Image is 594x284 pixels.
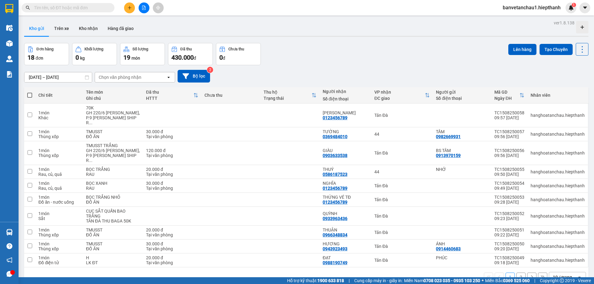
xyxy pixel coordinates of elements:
[75,54,79,61] span: 0
[6,56,13,62] img: warehouse-icon
[38,153,80,158] div: Thùng xốp
[38,241,80,246] div: 1 món
[374,90,425,95] div: VP nhận
[139,2,149,13] button: file-add
[5,4,13,13] img: logo-vxr
[36,56,43,61] span: đơn
[317,278,344,283] strong: 1900 633 818
[146,148,198,153] div: 120.000 đ
[37,47,54,51] div: Đơn hàng
[436,246,461,251] div: 0914460683
[6,229,13,235] img: warehouse-icon
[494,200,524,205] div: 09:28 [DATE]
[494,115,524,120] div: 09:57 [DATE]
[6,271,12,277] span: message
[482,279,484,282] span: ⚪️
[84,47,103,51] div: Khối lượng
[38,148,80,153] div: 1 món
[38,260,80,265] div: Đồ điện tử
[146,232,198,237] div: Tại văn phòng
[323,195,368,200] div: THỨNG VÉ TĐ
[323,129,368,134] div: TƯỜNG
[323,181,368,186] div: NGHĨA
[323,216,347,221] div: 0933963436
[323,148,368,153] div: GIÀU
[171,54,194,61] span: 430.000
[323,211,368,216] div: QUỲNH
[219,54,223,61] span: 0
[374,244,430,249] div: Tản Đà
[349,277,350,284] span: |
[207,67,213,73] sup: 2
[123,54,130,61] span: 19
[531,197,585,202] div: hanghoatanchau.hiepthanh
[264,90,312,95] div: Thu hộ
[166,75,171,80] svg: open
[494,96,519,101] div: Ngày ĐH
[28,54,34,61] span: 18
[531,258,585,263] div: hanghoatanchau.hiepthanh
[86,232,140,237] div: ĐỒ ĂN
[374,169,430,174] div: 44
[374,214,430,218] div: Tản Đà
[374,258,430,263] div: Tản Đà
[86,186,140,191] div: RAU
[132,47,148,51] div: Số lượng
[531,132,585,137] div: hanghoatanchau.hiepthanh
[436,96,488,101] div: Số điện thoại
[436,241,488,246] div: ÁNH
[436,255,488,260] div: PHÚC
[194,56,196,61] span: đ
[49,21,74,36] button: Trên xe
[436,153,461,158] div: 0913970159
[131,56,140,61] span: món
[86,195,140,200] div: BỌC TRẮNG NHỎ
[374,230,430,235] div: Tản Đà
[498,4,566,11] span: banvetanchau1.hiepthanh
[534,277,535,284] span: |
[146,227,198,232] div: 20.000 đ
[494,153,524,158] div: 09:56 [DATE]
[103,21,139,36] button: Hàng đã giao
[576,21,588,33] div: Tạo kho hàng mới
[560,278,564,283] span: copyright
[26,6,30,10] span: search
[568,5,574,11] img: icon-new-feature
[146,246,198,251] div: Tại văn phòng
[494,129,524,134] div: TC1508250057
[86,96,140,101] div: Ghi chú
[86,134,140,139] div: ĐỒ ĂN
[264,96,312,101] div: Trạng thái
[38,186,80,191] div: Rau, củ, quả
[494,148,524,153] div: TC1508250056
[124,2,135,13] button: plus
[86,90,140,95] div: Tên món
[38,246,80,251] div: Thùng xốp
[531,113,585,118] div: hanghoatanchau.hiepthanh
[494,216,524,221] div: 09:23 [DATE]
[86,172,140,177] div: RAU
[494,195,524,200] div: TC1508250053
[531,150,585,155] div: hanghoatanchau.hiepthanh
[582,5,588,11] span: caret-down
[86,105,140,110] div: 70K
[436,148,488,153] div: BS TÂM
[6,243,12,249] span: question-circle
[494,134,524,139] div: 09:56 [DATE]
[204,93,257,98] div: Chưa thu
[494,260,524,265] div: 09:18 [DATE]
[180,47,192,51] div: Đã thu
[38,93,80,98] div: Chi tiết
[531,169,585,174] div: hanghoatanchau.hiepthanh
[86,129,140,134] div: TMUSST
[38,110,80,115] div: 1 món
[146,186,198,191] div: Tại văn phòng
[86,110,140,125] div: GH 220/6 HỒ VĂN HUÊ, P.9 PHÚ NHUẬN SHIP RỒI 70K
[323,153,347,158] div: 0903633538
[540,44,573,55] button: Tạo Chuyến
[80,56,85,61] span: kg
[531,230,585,235] div: hanghoatanchau.hiepthanh
[494,255,524,260] div: TC1508250049
[86,246,140,251] div: ĐỒ ĂN
[494,172,524,177] div: 09:50 [DATE]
